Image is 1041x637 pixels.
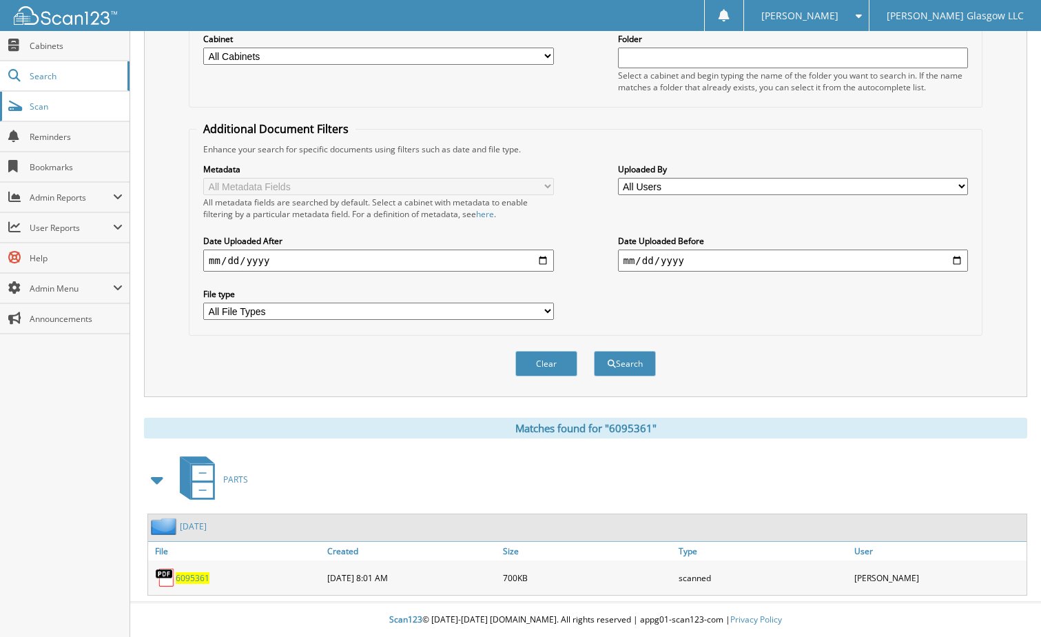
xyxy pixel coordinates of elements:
[761,12,838,20] span: [PERSON_NAME]
[389,614,422,625] span: Scan123
[223,474,248,485] span: PARTS
[30,70,121,82] span: Search
[851,542,1027,560] a: User
[155,567,176,588] img: PDF.png
[172,452,248,507] a: PARTS
[618,33,968,45] label: Folder
[30,252,123,264] span: Help
[618,250,968,272] input: end
[730,614,782,625] a: Privacy Policy
[30,101,123,112] span: Scan
[30,313,123,325] span: Announcements
[203,163,553,175] label: Metadata
[30,222,113,234] span: User Reports
[203,250,553,272] input: start
[618,235,968,247] label: Date Uploaded Before
[203,288,553,300] label: File type
[151,518,180,535] img: folder2.png
[851,564,1027,591] div: [PERSON_NAME]
[203,33,553,45] label: Cabinet
[324,542,499,560] a: Created
[887,12,1024,20] span: [PERSON_NAME] Glasgow LLC
[130,603,1041,637] div: © [DATE]-[DATE] [DOMAIN_NAME]. All rights reserved | appg01-scan123-com |
[14,6,117,25] img: scan123-logo-white.svg
[324,564,499,591] div: [DATE] 8:01 AM
[203,235,553,247] label: Date Uploaded After
[499,542,675,560] a: Size
[30,40,123,52] span: Cabinets
[30,192,113,203] span: Admin Reports
[675,564,851,591] div: scanned
[196,143,975,155] div: Enhance your search for specific documents using filters such as date and file type.
[144,418,1027,438] div: Matches found for "6095361"
[30,283,113,294] span: Admin Menu
[594,351,656,376] button: Search
[499,564,675,591] div: 700KB
[515,351,577,376] button: Clear
[203,196,553,220] div: All metadata fields are searched by default. Select a cabinet with metadata to enable filtering b...
[196,121,355,136] legend: Additional Document Filters
[476,208,494,220] a: here
[176,572,209,584] a: 6095361
[30,131,123,143] span: Reminders
[148,542,324,560] a: File
[972,571,1041,637] iframe: Chat Widget
[180,520,207,532] a: [DATE]
[618,163,968,175] label: Uploaded By
[30,161,123,173] span: Bookmarks
[675,542,851,560] a: Type
[618,70,968,93] div: Select a cabinet and begin typing the name of the folder you want to search in. If the name match...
